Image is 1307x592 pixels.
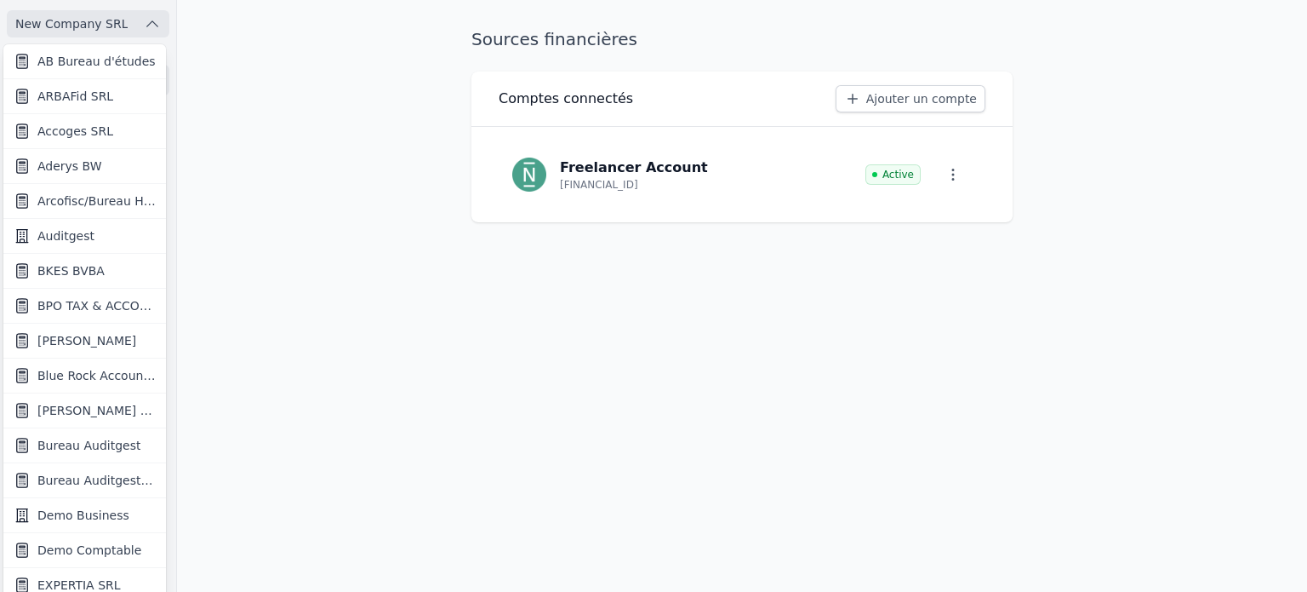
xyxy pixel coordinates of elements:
[37,542,141,559] span: Demo Comptable
[37,88,113,105] span: ARBAFid SRL
[37,193,156,210] span: Arcofisc/Bureau Haot
[37,227,94,244] span: Auditgest
[37,402,156,419] span: [PERSON_NAME] (Fiduciaire)
[37,437,140,454] span: Bureau Auditgest
[37,297,156,314] span: BPO TAX & ACCOUNTANCY SRL
[37,472,156,489] span: Bureau Auditgest - [PERSON_NAME]
[37,367,156,384] span: Blue Rock Accounting
[37,332,136,349] span: [PERSON_NAME]
[37,123,113,140] span: Accoges SRL
[37,158,102,175] span: Aderys BW
[37,507,129,524] span: Demo Business
[37,53,156,70] span: AB Bureau d'études
[37,262,105,279] span: BKES BVBA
